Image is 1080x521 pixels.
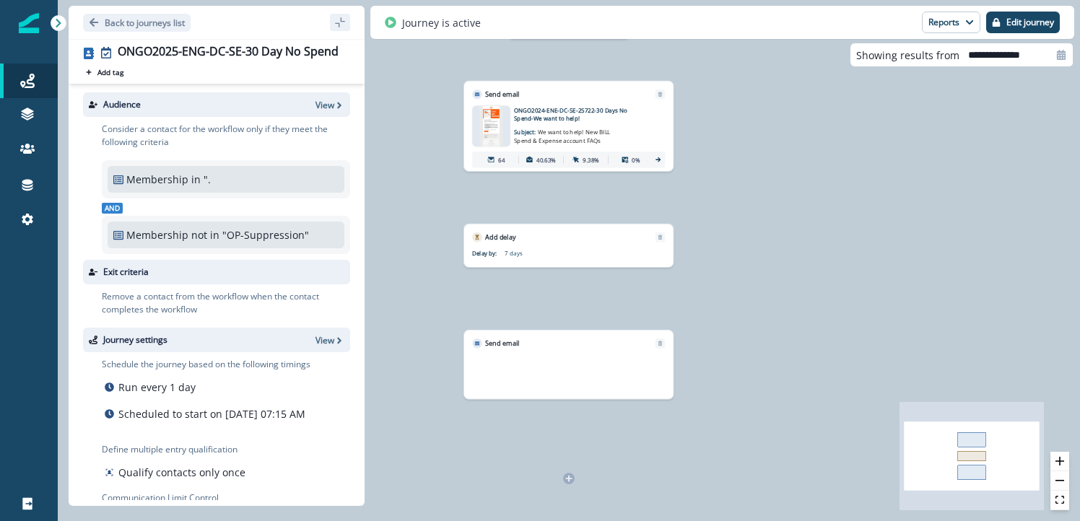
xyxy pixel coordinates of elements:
p: 0% [632,155,640,164]
div: ONGO2025-ENG-DC-SE-30 Day No Spend [118,45,339,61]
p: Add delay [485,232,515,242]
p: Edit journey [1006,17,1054,27]
p: Communication Limit Control [102,491,350,504]
p: 40.63% [536,155,556,164]
p: Exit criteria [103,266,149,279]
p: 64 [498,155,505,164]
p: Send email [485,338,519,349]
button: sidebar collapse toggle [330,14,350,31]
button: zoom in [1050,452,1069,471]
p: Define multiple entry qualification [102,443,248,456]
p: Qualify contacts only once [118,465,245,480]
p: "" [204,172,210,187]
p: Audience [103,98,141,111]
p: Membership [126,227,188,242]
img: email asset unavailable [479,106,502,147]
p: View [315,334,334,346]
button: fit view [1050,491,1069,510]
p: Delay by: [472,249,505,258]
button: View [315,334,344,346]
p: Consider a contact for the workflow only if they meet the following criteria [102,123,350,149]
p: not in [191,227,219,242]
p: Subject: [514,123,616,145]
button: Add tag [83,66,126,78]
p: Showing results from [856,48,959,63]
p: View [315,99,334,111]
p: Back to journeys list [105,17,185,29]
p: 9.38% [583,155,599,164]
div: Send emailRemove [463,330,674,399]
p: Run every 1 day [118,380,196,395]
button: Reports [922,12,980,33]
p: Journey settings [103,333,167,346]
button: zoom out [1050,471,1069,491]
p: Membership [126,172,188,187]
span: We want to help! New BILL Spend & Expense account FAQs [514,128,611,145]
button: Edit journey [986,12,1060,33]
span: And [102,203,123,214]
p: 7 days [505,249,606,258]
p: Add tag [97,68,123,76]
button: View [315,99,344,111]
div: Add delayRemoveDelay by:7 days [463,224,674,268]
p: in [191,172,201,187]
button: Go back [83,14,191,32]
div: Send emailRemoveemail asset unavailableONGO2024-ENE-DC-SE-25722-30 Days No Spend-We want to help!... [463,81,674,172]
p: Remove a contact from the workflow when the contact completes the workflow [102,290,350,316]
img: Inflection [19,13,39,33]
p: Schedule the journey based on the following timings [102,358,310,371]
p: Journey is active [402,15,481,30]
p: ONGO2024-ENE-DC-SE-25722-30 Days No Spend-We want to help! [514,106,645,123]
p: "OP-Suppression" [222,227,320,242]
p: Scheduled to start on [DATE] 07:15 AM [118,406,305,421]
p: Send email [485,89,519,100]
